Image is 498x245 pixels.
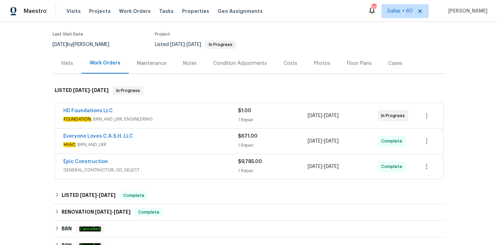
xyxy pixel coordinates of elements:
[53,221,446,237] div: BRN Cancelled
[308,164,322,169] span: [DATE]
[238,108,251,113] span: $1.00
[206,43,235,47] span: In Progress
[80,193,116,198] span: -
[79,227,101,231] em: Cancelled
[53,187,446,204] div: LISTED [DATE]-[DATE]Complete
[324,164,339,169] span: [DATE]
[73,88,109,93] span: -
[324,139,339,144] span: [DATE]
[308,113,322,118] span: [DATE]
[347,60,372,67] div: Floor Plans
[53,40,118,49] div: by [PERSON_NAME]
[137,60,166,67] div: Maintenance
[308,138,339,145] span: -
[63,134,133,139] a: Everyone Loves C.A.S.H. LLC
[63,141,238,148] span: , BRN_AND_LRR
[308,112,339,119] span: -
[381,138,405,145] span: Complete
[53,204,446,221] div: RENOVATION [DATE]-[DATE]Complete
[120,192,147,199] span: Complete
[183,60,197,67] div: Notes
[155,32,170,36] span: Project
[53,79,446,102] div: LISTED [DATE]-[DATE]In Progress
[371,4,376,11] div: 608
[135,209,162,216] span: Complete
[63,117,91,122] em: FOUNDATION
[62,208,131,216] h6: RENOVATION
[324,113,339,118] span: [DATE]
[73,88,90,93] span: [DATE]
[63,116,238,123] span: , BRN_AND_LRR, ENGINEERING
[89,8,111,15] span: Projects
[62,225,72,233] h6: BRN
[99,193,116,198] span: [DATE]
[63,167,238,174] span: GENERAL_CONTRACTOR, OD_SELECT
[187,42,201,47] span: [DATE]
[308,139,322,144] span: [DATE]
[284,60,297,67] div: Costs
[155,42,236,47] span: Listed
[66,8,81,15] span: Visits
[80,193,97,198] span: [DATE]
[95,209,131,214] span: -
[381,163,405,170] span: Complete
[62,191,116,200] h6: LISTED
[388,60,402,67] div: Cases
[314,60,330,67] div: Photos
[213,60,267,67] div: Condition Adjustments
[24,8,47,15] span: Maestro
[63,108,113,113] a: HD Foundations LLC
[238,167,308,174] div: 1 Repair
[113,87,143,94] span: In Progress
[114,209,131,214] span: [DATE]
[445,8,488,15] span: [PERSON_NAME]
[170,42,185,47] span: [DATE]
[95,209,112,214] span: [DATE]
[381,112,408,119] span: In Progress
[170,42,201,47] span: -
[53,42,67,47] span: [DATE]
[238,142,308,149] div: 1 Repair
[308,163,339,170] span: -
[218,8,263,15] span: Geo Assignments
[92,88,109,93] span: [DATE]
[238,134,258,139] span: $671.00
[63,159,108,164] a: Epic Construction
[238,159,262,164] span: $9,785.00
[238,116,308,123] div: 1 Repair
[63,142,76,147] em: HVAC
[55,86,109,95] h6: LISTED
[61,60,73,67] div: Visits
[53,32,83,36] span: Last Visit Date
[387,8,413,15] span: Dallas + 60
[159,9,174,14] span: Tasks
[182,8,209,15] span: Properties
[90,60,120,67] div: Work Orders
[119,8,151,15] span: Work Orders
